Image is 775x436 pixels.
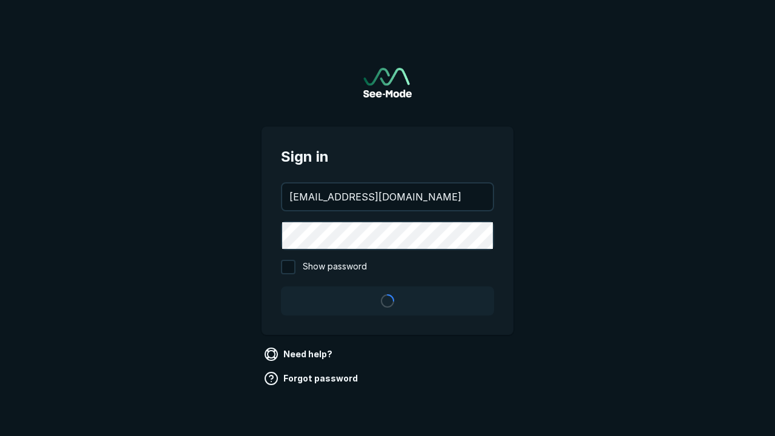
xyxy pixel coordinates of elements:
img: See-Mode Logo [363,68,412,97]
a: Need help? [262,345,337,364]
span: Sign in [281,146,494,168]
a: Go to sign in [363,68,412,97]
input: your@email.com [282,183,493,210]
a: Forgot password [262,369,363,388]
span: Show password [303,260,367,274]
